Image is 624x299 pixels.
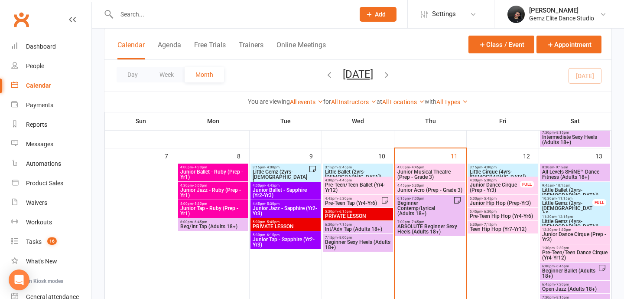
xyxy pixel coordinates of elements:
[265,233,279,237] span: - 6:15pm
[397,220,464,224] span: 7:00pm
[180,224,247,229] span: Beg/Int Tap (Adults 18+)
[252,202,319,206] span: 4:45pm
[467,112,539,130] th: Fri
[542,169,608,180] span: All Levels SHiNE™ Dance Fitness (Adults 18+)
[542,286,608,292] span: Open Jazz (Adults 18+)
[180,165,247,169] span: 4:00pm
[193,184,207,187] span: - 5:00pm
[11,135,91,154] a: Messages
[250,112,322,130] th: Tue
[378,148,394,163] div: 10
[397,224,464,234] span: ABSOLUTE Beginner Sexy Heels (Adults 18+)
[26,199,47,206] div: Waivers
[529,7,594,14] div: [PERSON_NAME]
[338,223,352,227] span: - 7:15pm
[536,36,601,53] button: Appointment
[26,141,53,148] div: Messages
[410,184,424,187] span: - 5:30pm
[10,9,32,30] a: Clubworx
[469,200,536,206] span: Junior Hip Hop (Prep-Yr3)
[468,36,534,53] button: Class / Event
[425,98,436,105] strong: with
[523,148,539,163] div: 12
[325,178,391,182] span: 4:00pm
[265,165,279,169] span: - 4:00pm
[11,37,91,56] a: Dashboard
[397,187,464,193] span: Junior Acro (Prep - Grade 3)
[432,4,456,24] span: Settings
[26,82,51,89] div: Calendar
[180,220,247,224] span: 6:00pm
[469,214,536,219] span: Pre-Teen Hip Hop (Yr4-Yr6)
[592,199,606,206] div: FULL
[252,206,319,216] span: Junior Jazz - Sapphire (Yr2-Yr3)
[185,67,224,82] button: Month
[26,102,53,108] div: Payments
[542,268,598,279] span: Beginner Ballet (Adults 18+)
[555,246,569,250] span: - 2:30pm
[11,213,91,232] a: Workouts
[193,165,207,169] span: - 4:30pm
[542,135,608,145] span: Intermediate Sexy Heels (Adults 18+)
[542,232,608,242] span: Junior Dance Cirque (Prep - Yr3)
[469,223,536,227] span: 6:30pm
[436,99,468,105] a: All Types
[290,99,323,105] a: All events
[325,214,391,219] span: PRIVATE LESSON
[469,182,520,193] span: Junior Dance Cirque (Prep - Yr3)
[382,99,425,105] a: All Locations
[11,56,91,76] a: People
[331,99,377,105] a: All Instructors
[322,112,394,130] th: Wed
[482,178,497,182] span: - 5:00pm
[542,184,608,187] span: 9:45am
[410,197,424,200] span: - 7:00pm
[265,202,279,206] span: - 5:30pm
[252,220,319,224] span: 5:00pm
[165,148,177,163] div: 7
[542,246,608,250] span: 1:30pm
[595,148,611,163] div: 13
[325,169,391,180] span: Little Ballet (2yrs-[DEMOGRAPHIC_DATA])
[555,264,569,268] span: - 6:45pm
[11,154,91,174] a: Automations
[26,219,52,226] div: Workouts
[11,232,91,252] a: Tasks 16
[252,184,319,187] span: 4:00pm
[542,250,608,260] span: Pre-Teen/Teen Dance Cirque (Yr4-Yr12)
[325,223,391,227] span: 6:30pm
[556,215,573,219] span: - 12:15pm
[397,197,453,200] span: 6:15pm
[469,210,536,214] span: 5:45pm
[177,112,250,130] th: Mon
[309,148,322,163] div: 9
[276,41,326,59] button: Online Meetings
[394,112,467,130] th: Thu
[193,202,207,206] span: - 5:30pm
[26,238,42,245] div: Tasks
[451,148,466,163] div: 11
[482,197,497,200] span: - 5:45pm
[252,224,319,229] span: PRIVATE LESSON
[26,43,56,50] div: Dashboard
[469,165,536,169] span: 3:15pm
[542,131,608,135] span: 7:30pm
[325,227,391,232] span: Int/Adv Tap (Adults 18+)
[338,210,352,214] span: - 6:15pm
[410,220,424,224] span: - 7:45pm
[11,174,91,193] a: Product Sales
[469,227,536,232] span: Teen Hip Hop (Yr7-Yr12)
[542,283,608,286] span: 6:45pm
[469,197,536,200] span: 5:00pm
[26,121,47,128] div: Reports
[542,219,608,229] span: Little Gemz (4yrs-[DEMOGRAPHIC_DATA])
[554,184,570,187] span: - 10:15am
[469,169,536,180] span: Little Cirque (4yrs-[DEMOGRAPHIC_DATA])
[555,283,569,286] span: - 7:30pm
[252,237,319,247] span: Junior Tap - Sapphire (Yr2-Yr3)
[11,193,91,213] a: Waivers
[555,131,569,135] span: - 8:15pm
[325,240,391,250] span: Beginner Sexy Heels (Adults 18+)
[542,187,608,198] span: Little Ballet (2yrs-[DEMOGRAPHIC_DATA])
[397,184,464,187] span: 4:45pm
